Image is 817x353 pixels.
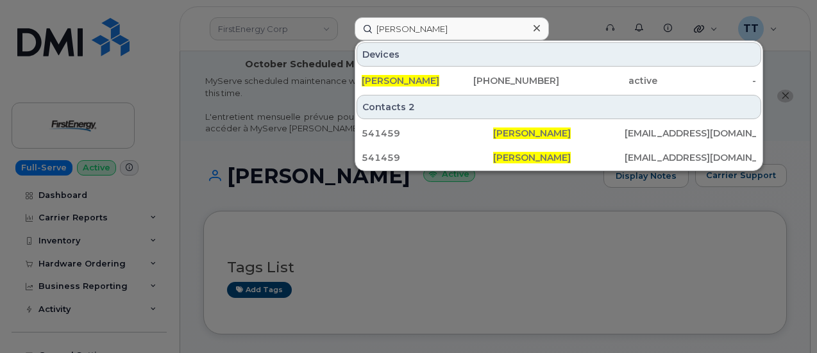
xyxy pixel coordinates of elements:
span: [PERSON_NAME] [493,127,571,139]
div: Devices [357,42,761,67]
div: 541459 [362,127,493,140]
span: 2 [408,101,415,113]
div: [PHONE_NUMBER] [460,74,559,87]
div: active [559,74,658,87]
a: 541459[PERSON_NAME][EMAIL_ADDRESS][DOMAIN_NAME] [357,122,761,145]
div: Contacts [357,95,761,119]
span: [PERSON_NAME] [362,75,439,86]
div: [EMAIL_ADDRESS][DOMAIN_NAME] [625,127,756,140]
a: [PERSON_NAME][PHONE_NUMBER]active- [357,69,761,92]
div: 541459 [362,151,493,164]
div: [EMAIL_ADDRESS][DOMAIN_NAME] [625,151,756,164]
a: 541459[PERSON_NAME][EMAIL_ADDRESS][DOMAIN_NAME] [357,146,761,169]
iframe: Messenger Launcher [761,297,807,343]
span: [PERSON_NAME] [493,152,571,163]
div: - [657,74,756,87]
